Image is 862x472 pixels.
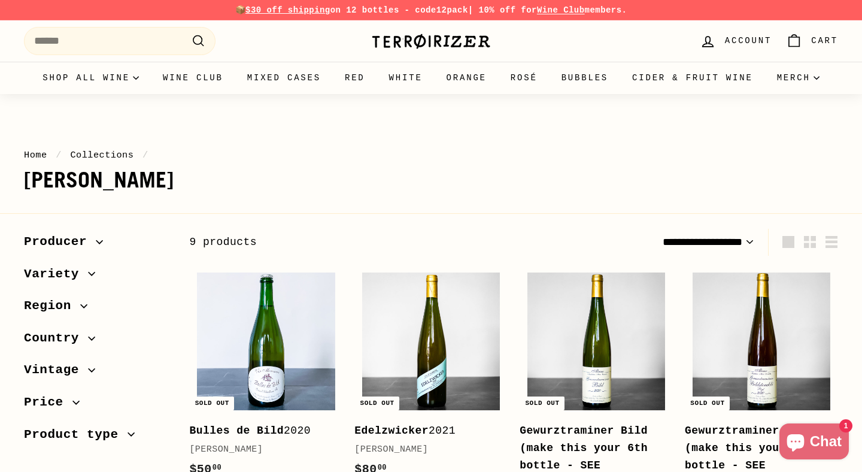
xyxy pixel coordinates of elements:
[24,229,170,261] button: Producer
[499,62,550,94] a: Rosé
[24,296,80,316] span: Region
[354,422,496,440] div: 2021
[435,62,499,94] a: Orange
[356,397,399,410] div: Sold out
[24,232,96,252] span: Producer
[24,264,88,285] span: Variety
[24,148,838,162] nav: breadcrumbs
[235,62,333,94] a: Mixed Cases
[354,425,429,437] b: Edelzwicker
[24,357,170,389] button: Vintage
[436,5,468,15] strong: 12pack
[333,62,377,94] a: Red
[550,62,620,94] a: Bubbles
[24,150,47,161] a: Home
[189,234,514,251] div: 9 products
[245,5,330,15] span: $30 off shipping
[685,397,729,410] div: Sold out
[24,293,170,325] button: Region
[537,5,585,15] a: Wine Club
[139,150,151,161] span: /
[24,328,88,349] span: Country
[24,360,88,380] span: Vintage
[620,62,765,94] a: Cider & Fruit Wine
[213,464,221,472] sup: 00
[693,23,779,59] a: Account
[377,62,435,94] a: White
[765,62,831,94] summary: Merch
[24,389,170,422] button: Price
[24,261,170,294] button: Variety
[725,34,772,47] span: Account
[189,422,330,440] div: 2020
[70,150,133,161] a: Collections
[520,397,564,410] div: Sold out
[811,34,838,47] span: Cart
[378,464,387,472] sup: 00
[190,397,234,410] div: Sold out
[24,325,170,358] button: Country
[24,425,128,445] span: Product type
[53,150,65,161] span: /
[24,168,838,192] h1: [PERSON_NAME]
[189,425,284,437] b: Bulles de Bild
[31,62,151,94] summary: Shop all wine
[151,62,235,94] a: Wine Club
[189,443,330,457] div: [PERSON_NAME]
[779,23,845,59] a: Cart
[24,4,838,17] p: 📦 on 12 bottles - code | 10% off for members.
[776,423,852,462] inbox-online-store-chat: Shopify online store chat
[24,392,72,413] span: Price
[354,443,496,457] div: [PERSON_NAME]
[24,422,170,454] button: Product type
